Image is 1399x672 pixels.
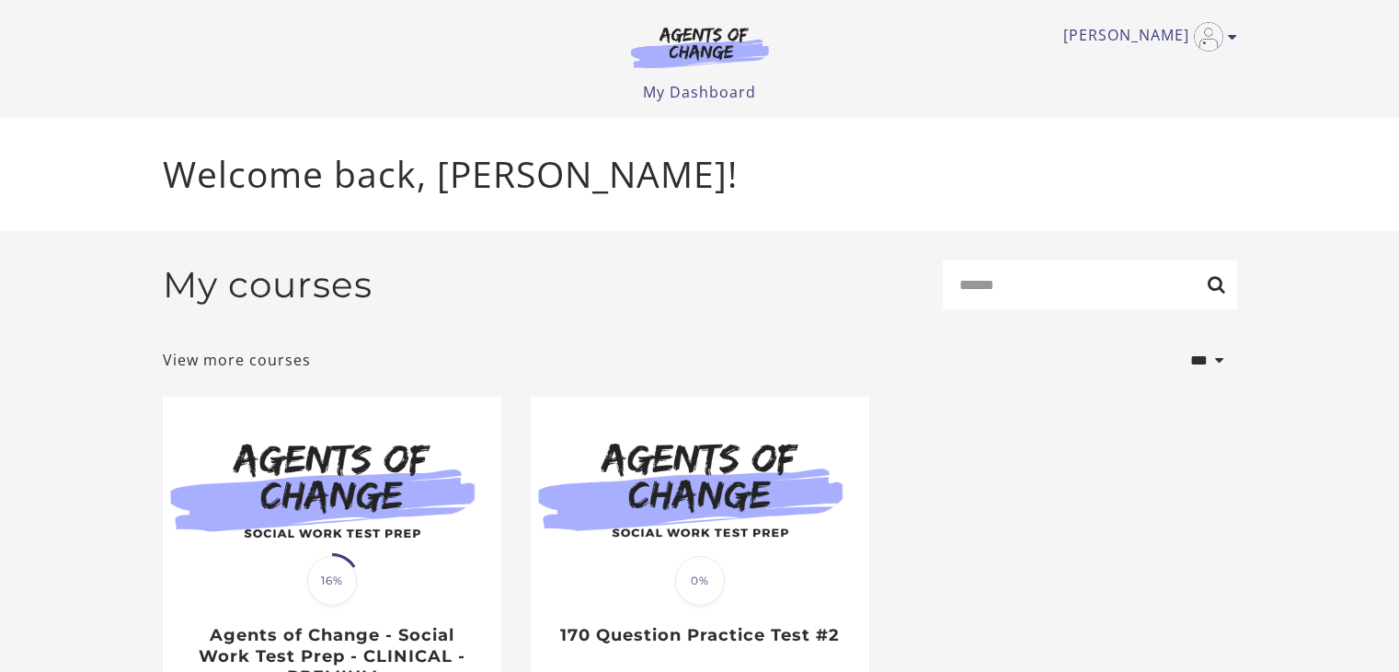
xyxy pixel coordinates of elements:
[550,625,849,646] h3: 170 Question Practice Test #2
[1063,22,1228,52] a: Toggle menu
[163,147,1237,202] p: Welcome back, [PERSON_NAME]!
[163,349,311,371] a: View more courses
[307,556,357,606] span: 16%
[643,82,756,102] a: My Dashboard
[612,26,788,68] img: Agents of Change Logo
[675,556,725,606] span: 0%
[163,263,373,307] h2: My courses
